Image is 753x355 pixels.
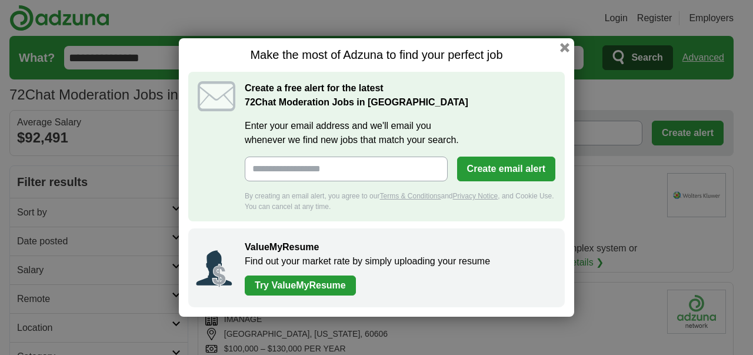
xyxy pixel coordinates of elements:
[245,254,553,268] p: Find out your market rate by simply uploading your resume
[198,81,235,111] img: icon_email.svg
[245,81,555,110] h2: Create a free alert for the latest
[453,192,498,200] a: Privacy Notice
[188,48,565,62] h1: Make the most of Adzuna to find your perfect job
[457,157,555,181] button: Create email alert
[245,95,255,110] span: 72
[379,192,441,200] a: Terms & Conditions
[245,240,553,254] h2: ValueMyResume
[245,191,555,212] div: By creating an email alert, you agree to our and , and Cookie Use. You can cancel at any time.
[245,119,555,147] label: Enter your email address and we'll email you whenever we find new jobs that match your search.
[245,97,468,107] strong: Chat Moderation Jobs in [GEOGRAPHIC_DATA]
[245,276,356,296] a: Try ValueMyResume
